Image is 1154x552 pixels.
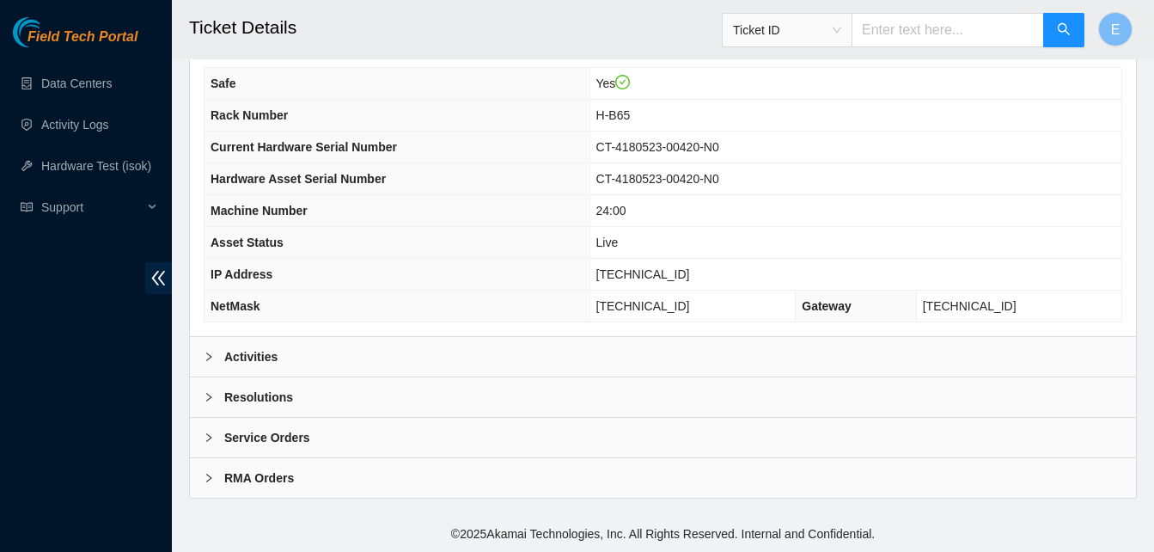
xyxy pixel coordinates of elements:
[13,31,137,53] a: Akamai TechnologiesField Tech Portal
[733,17,841,43] span: Ticket ID
[1057,22,1071,39] span: search
[190,458,1136,498] div: RMA Orders
[13,17,87,47] img: Akamai Technologies
[190,418,1136,457] div: Service Orders
[596,172,719,186] span: CT-4180523-00420-N0
[224,347,278,366] b: Activities
[211,172,386,186] span: Hardware Asset Serial Number
[21,201,33,213] span: read
[852,13,1044,47] input: Enter text here...
[596,204,626,218] span: 24:00
[211,204,308,218] span: Machine Number
[211,299,260,313] span: NetMask
[1043,13,1084,47] button: search
[204,352,214,362] span: right
[923,299,1017,313] span: [TECHNICAL_ID]
[190,377,1136,417] div: Resolutions
[596,299,690,313] span: [TECHNICAL_ID]
[596,236,619,249] span: Live
[204,392,214,402] span: right
[190,337,1136,377] div: Activities
[211,267,272,281] span: IP Address
[41,190,143,224] span: Support
[615,75,631,90] span: check-circle
[596,108,631,122] span: H-B65
[211,77,236,90] span: Safe
[41,159,151,173] a: Hardware Test (isok)
[27,29,137,46] span: Field Tech Portal
[41,77,112,90] a: Data Centers
[211,140,397,154] span: Current Hardware Serial Number
[1111,19,1120,40] span: E
[211,108,288,122] span: Rack Number
[224,388,293,407] b: Resolutions
[802,299,852,313] span: Gateway
[211,236,284,249] span: Asset Status
[596,140,719,154] span: CT-4180523-00420-N0
[224,469,294,488] b: RMA Orders
[172,516,1154,552] footer: © 2025 Akamai Technologies, Inc. All Rights Reserved. Internal and Confidential.
[204,473,214,483] span: right
[41,118,109,132] a: Activity Logs
[596,267,690,281] span: [TECHNICAL_ID]
[204,432,214,443] span: right
[224,428,310,447] b: Service Orders
[1098,12,1133,46] button: E
[145,262,172,294] span: double-left
[596,77,631,90] span: Yes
